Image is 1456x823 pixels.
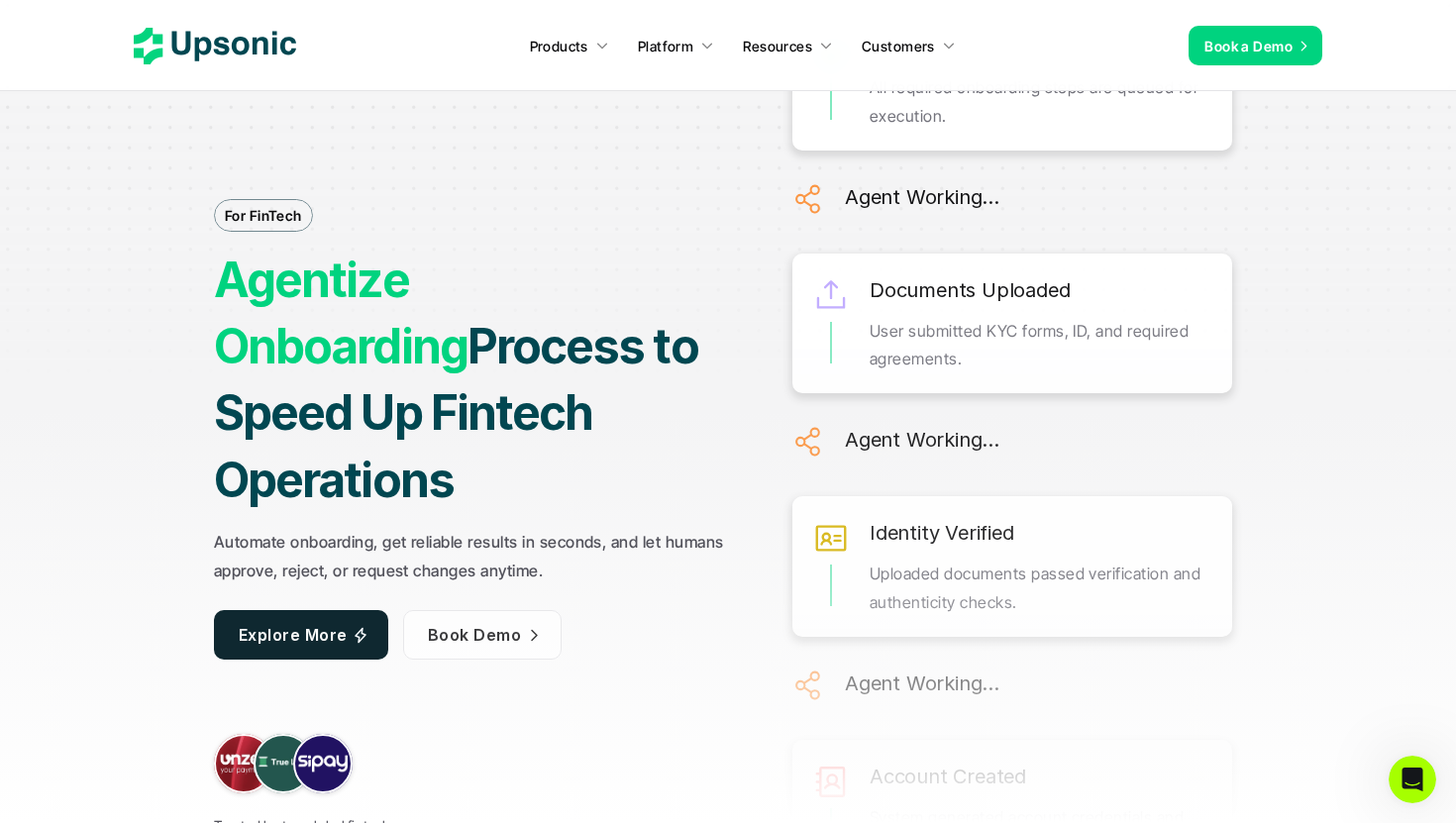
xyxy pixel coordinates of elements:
p: Products [530,36,588,56]
h6: Documents Uploaded [870,273,1070,307]
a: Book Demo [403,610,562,660]
h6: Agent Working... [845,667,999,700]
h6: Account Created [870,760,1026,793]
iframe: Intercom live chat [1389,756,1436,803]
span: Explore More [239,624,348,644]
p: Uploaded documents passed verification and authenticity checks. [870,560,1212,617]
h6: Agent Working... [845,180,999,214]
p: Resources [743,36,812,56]
h6: Identity Verified [870,516,1014,550]
span: Book a Demo [1204,38,1293,54]
h6: Agent Working... [845,423,999,457]
strong: Process to Speed Up Fintech Operations [214,317,707,508]
span: Book Demo [428,624,521,644]
p: Platform [638,36,693,56]
strong: Automate onboarding, get reliable results in seconds, and let humans approve, reject, or request ... [214,532,728,580]
strong: Agentize Onboarding [214,251,468,375]
p: All required onboarding steps are queued for execution. [870,73,1212,131]
p: For FinTech [225,205,302,226]
a: Products [518,28,621,63]
p: User submitted KYC forms, ID, and required agreements. [870,317,1212,374]
a: Explore More [214,610,388,660]
p: Customers [862,36,935,56]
